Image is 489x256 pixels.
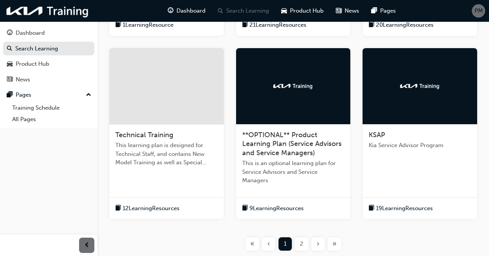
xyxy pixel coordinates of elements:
span: This learning plan is designed for Technical Staff, and contains New Model Training as well as Sp... [115,141,218,167]
div: Dashboard [16,29,45,37]
a: Dashboard [3,26,94,40]
span: car-icon [7,61,13,68]
button: Pages [3,88,94,102]
span: Product Hub [290,6,324,15]
span: 12 Learning Resources [123,204,180,213]
span: 2 [300,240,303,248]
button: book-icon19LearningResources [369,204,433,213]
span: prev-icon [84,241,90,250]
span: 1 Learning Resource [123,21,173,29]
button: book-icon21LearningResources [242,20,306,30]
span: Technical Training [115,131,173,139]
span: search-icon [7,45,12,52]
span: 21 Learning Resources [249,21,306,29]
span: ‹ [267,240,270,248]
a: kia-trainingKSAPKia Service Advisor Programbook-icon19LearningResources [363,48,477,219]
a: All Pages [9,113,94,125]
span: 1 [284,240,287,248]
span: News [345,6,359,15]
button: book-icon12LearningResources [115,204,180,213]
a: news-iconNews [330,3,365,19]
span: news-icon [7,76,13,83]
span: This is an optional learning plan for Service Advisors and Service Managers [242,159,345,185]
a: Search Learning [3,42,94,56]
button: Page 2 [293,237,310,251]
a: pages-iconPages [365,3,402,19]
a: News [3,73,94,87]
button: Page 1 [277,237,293,251]
div: News [16,75,30,84]
span: « [250,240,254,248]
a: Technical TrainingThis learning plan is designed for Technical Staff, and contains New Model Trai... [109,48,224,219]
span: book-icon [369,204,374,213]
a: Product Hub [3,57,94,71]
button: book-icon1LearningResource [115,20,173,30]
span: » [332,240,337,248]
span: 20 Learning Resources [376,21,434,29]
span: Kia Service Advisor Program [369,141,471,150]
button: Last page [326,237,343,251]
span: book-icon [115,204,121,213]
button: book-icon20LearningResources [369,20,434,30]
a: search-iconSearch Learning [212,3,275,19]
button: Previous page [261,237,277,251]
span: book-icon [369,20,374,30]
span: book-icon [242,20,248,30]
button: First page [244,237,261,251]
a: car-iconProduct Hub [275,3,330,19]
span: car-icon [281,6,287,16]
div: Product Hub [16,60,49,68]
button: DashboardSearch LearningProduct HubNews [3,24,94,88]
span: **OPTIONAL** Product Learning Plan (Service Advisors and Service Managers) [242,131,342,157]
button: Next page [310,237,326,251]
a: kia-training**OPTIONAL** Product Learning Plan (Service Advisors and Service Managers)This is an ... [236,48,351,219]
span: search-icon [218,6,223,16]
span: pages-icon [371,6,377,16]
div: Pages [16,91,31,99]
span: pages-icon [7,92,13,99]
span: Pages [380,6,396,15]
img: kia-training [399,82,441,90]
img: kia-training [272,82,314,90]
button: book-icon9LearningResources [242,204,304,213]
span: book-icon [115,20,121,30]
a: Training Schedule [9,102,94,114]
span: PM [474,6,483,15]
span: 19 Learning Resources [376,204,433,213]
span: news-icon [336,6,342,16]
span: 9 Learning Resources [249,204,304,213]
span: up-icon [86,90,91,100]
img: kia-training [4,3,92,19]
span: › [317,240,319,248]
span: guage-icon [7,30,13,37]
button: PM [472,4,485,18]
a: guage-iconDashboard [162,3,212,19]
span: Search Learning [226,6,269,15]
span: Dashboard [176,6,206,15]
span: book-icon [242,204,248,213]
span: guage-icon [168,6,173,16]
span: KSAP [369,131,385,139]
